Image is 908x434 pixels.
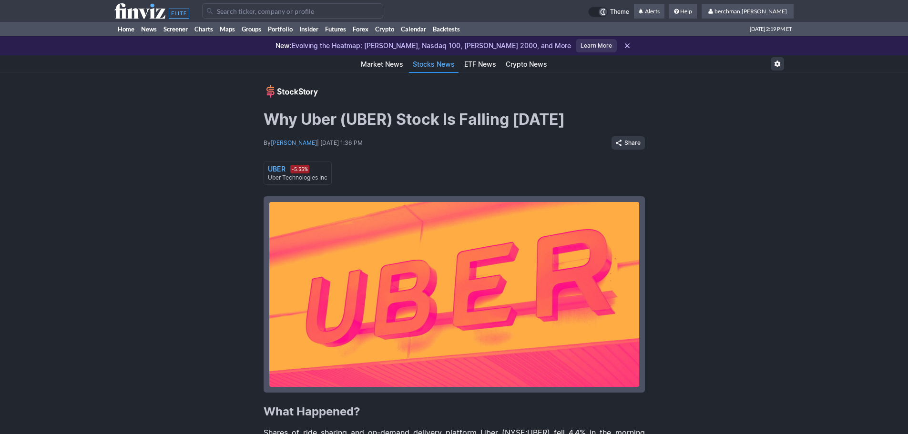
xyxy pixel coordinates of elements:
[269,202,639,387] img: UBER Cover Image
[349,22,372,36] a: Forex
[702,4,794,19] a: berchman.[PERSON_NAME]
[264,404,645,419] h2: What Happened?
[612,136,645,150] button: Share
[265,22,296,36] a: Portfolio
[372,22,398,36] a: Crypto
[610,7,629,17] span: Theme
[216,22,238,36] a: Maps
[714,8,787,15] span: berchman.[PERSON_NAME]
[460,56,500,73] a: ETF News
[429,22,463,36] a: Backtests
[264,111,645,129] h1: Why Uber (UBER) Stock Is Falling [DATE]
[750,22,792,36] span: [DATE] 2:19 PM ET
[669,4,697,19] a: Help
[588,7,629,17] a: Theme
[409,56,459,73] a: Stocks News
[296,22,322,36] a: Insider
[264,161,332,185] a: UBER -5.55% Uber Technologies Inc
[357,56,407,73] a: Market News
[114,22,138,36] a: Home
[634,4,664,19] a: Alerts
[398,22,429,36] a: Calendar
[290,165,309,173] div: -5.55%
[502,56,551,73] a: Crypto News
[576,39,617,52] a: Learn More
[160,22,191,36] a: Screener
[271,139,317,146] a: [PERSON_NAME]
[275,41,292,50] span: New:
[322,22,349,36] a: Futures
[202,3,383,19] input: Search
[624,138,641,148] span: Share
[268,164,286,174] div: UBER
[264,139,612,147] div: By | [DATE] 1:36 PM
[275,41,571,50] p: Evolving the Heatmap: [PERSON_NAME], Nasdaq 100, [PERSON_NAME] 2000, and More
[138,22,160,36] a: News
[238,22,265,36] a: Groups
[191,22,216,36] a: Charts
[268,174,327,182] div: Uber Technologies Inc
